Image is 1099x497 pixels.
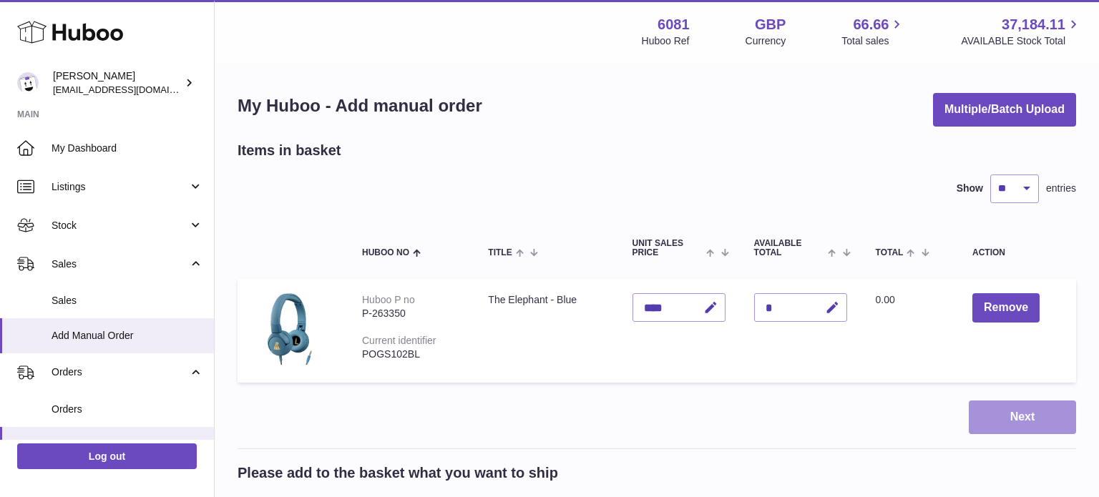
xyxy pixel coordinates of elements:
[362,248,409,257] span: Huboo no
[238,94,482,117] h1: My Huboo - Add manual order
[642,34,690,48] div: Huboo Ref
[488,248,512,257] span: Title
[1046,182,1076,195] span: entries
[853,15,889,34] span: 66.66
[252,293,323,365] img: The Elephant - Blue
[876,294,895,305] span: 0.00
[52,142,203,155] span: My Dashboard
[746,34,786,48] div: Currency
[961,34,1082,48] span: AVAILABLE Stock Total
[933,93,1076,127] button: Multiple/Batch Upload
[972,248,1062,257] div: Action
[362,335,436,346] div: Current identifier
[52,403,203,416] span: Orders
[876,248,904,257] span: Total
[52,257,188,271] span: Sales
[52,180,188,194] span: Listings
[238,141,341,160] h2: Items in basket
[53,69,182,97] div: [PERSON_NAME]
[841,15,905,48] a: 66.66 Total sales
[961,15,1082,48] a: 37,184.11 AVAILABLE Stock Total
[362,307,459,320] div: P-263350
[957,182,983,195] label: Show
[632,239,703,257] span: Unit Sales Price
[972,293,1040,323] button: Remove
[841,34,905,48] span: Total sales
[238,463,558,483] h2: Please add to the basket what you want to ship
[658,15,690,34] strong: 6081
[755,15,786,34] strong: GBP
[754,239,825,257] span: AVAILABLE Total
[474,279,617,383] td: The Elephant - Blue
[52,438,203,451] span: Add Manual Order
[52,294,203,307] span: Sales
[52,329,203,343] span: Add Manual Order
[17,72,39,94] img: hello@pogsheadphones.com
[969,400,1076,434] button: Next
[52,365,188,379] span: Orders
[1002,15,1065,34] span: 37,184.11
[52,219,188,232] span: Stock
[362,294,415,305] div: Huboo P no
[17,443,197,469] a: Log out
[362,348,459,361] div: POGS102BL
[53,84,210,95] span: [EMAIL_ADDRESS][DOMAIN_NAME]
